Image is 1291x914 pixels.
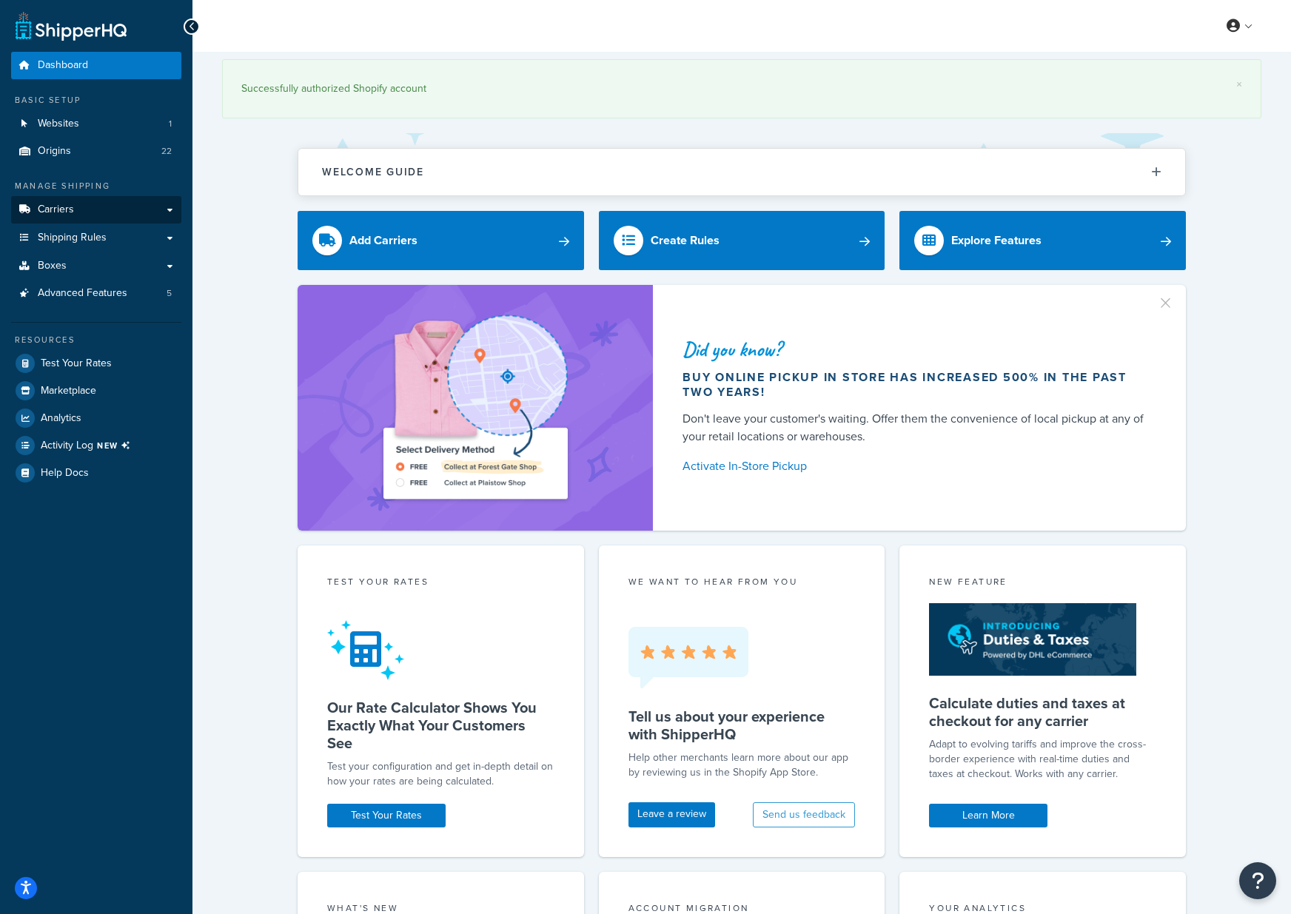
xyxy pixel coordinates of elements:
[11,110,181,138] li: Websites
[38,118,79,130] span: Websites
[628,575,856,588] p: we want to hear from you
[327,575,554,592] div: Test your rates
[1239,862,1276,899] button: Open Resource Center
[341,307,609,508] img: ad-shirt-map-b0359fc47e01cab431d101c4b569394f6a03f54285957d908178d52f29eb9668.png
[1236,78,1242,90] a: ×
[167,287,172,300] span: 5
[38,260,67,272] span: Boxes
[929,694,1156,730] h5: Calculate duties and taxes at checkout for any carrier
[298,211,584,270] a: Add Carriers
[599,211,885,270] a: Create Rules
[41,357,112,370] span: Test Your Rates
[41,436,136,455] span: Activity Log
[683,339,1150,360] div: Did you know?
[628,708,856,743] h5: Tell us about your experience with ShipperHQ
[11,138,181,165] li: Origins
[11,350,181,377] a: Test Your Rates
[11,196,181,224] a: Carriers
[899,211,1186,270] a: Explore Features
[929,804,1047,827] a: Learn More
[327,699,554,752] h5: Our Rate Calculator Shows You Exactly What Your Customers See
[169,118,172,130] span: 1
[11,94,181,107] div: Basic Setup
[753,802,855,827] button: Send us feedback
[11,405,181,431] a: Analytics
[683,370,1150,400] div: Buy online pickup in store has increased 500% in the past two years!
[11,224,181,252] a: Shipping Rules
[11,252,181,280] a: Boxes
[628,802,715,827] a: Leave a review
[38,287,127,300] span: Advanced Features
[97,440,136,451] span: NEW
[161,145,172,158] span: 22
[651,230,720,251] div: Create Rules
[683,456,1150,477] a: Activate In-Store Pickup
[951,230,1042,251] div: Explore Features
[929,737,1156,782] p: Adapt to evolving tariffs and improve the cross-border experience with real-time duties and taxes...
[41,385,96,397] span: Marketplace
[11,180,181,192] div: Manage Shipping
[929,575,1156,592] div: New Feature
[41,467,89,480] span: Help Docs
[349,230,418,251] div: Add Carriers
[11,460,181,486] a: Help Docs
[327,804,446,827] a: Test Your Rates
[11,52,181,79] a: Dashboard
[11,432,181,459] li: [object Object]
[11,280,181,307] li: Advanced Features
[11,377,181,404] a: Marketplace
[41,412,81,425] span: Analytics
[38,145,71,158] span: Origins
[11,334,181,346] div: Resources
[38,232,107,244] span: Shipping Rules
[38,59,88,72] span: Dashboard
[327,759,554,789] div: Test your configuration and get in-depth detail on how your rates are being calculated.
[11,432,181,459] a: Activity LogNEW
[38,204,74,216] span: Carriers
[241,78,1242,99] div: Successfully authorized Shopify account
[11,138,181,165] a: Origins22
[11,280,181,307] a: Advanced Features5
[298,149,1185,195] button: Welcome Guide
[683,410,1150,446] div: Don't leave your customer's waiting. Offer them the convenience of local pickup at any of your re...
[11,110,181,138] a: Websites1
[628,750,856,780] p: Help other merchants learn more about our app by reviewing us in the Shopify App Store.
[322,167,424,178] h2: Welcome Guide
